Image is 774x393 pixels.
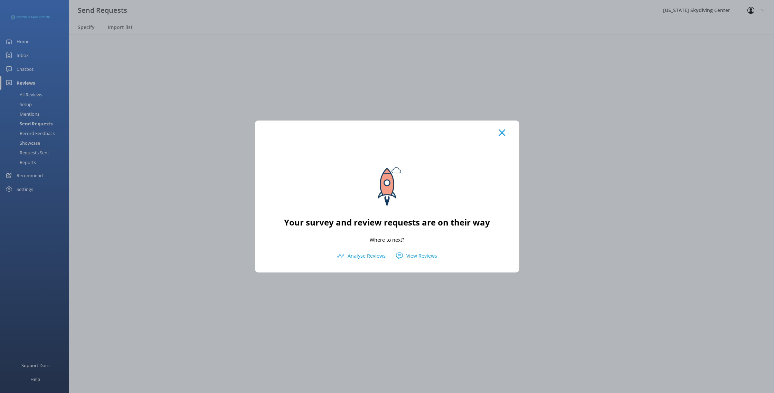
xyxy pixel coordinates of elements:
[370,236,404,244] p: Where to next?
[284,216,490,229] h2: Your survey and review requests are on their way
[391,251,442,261] button: View Reviews
[356,154,418,216] img: sending...
[332,251,391,261] button: Analyse Reviews
[499,129,505,136] button: Close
